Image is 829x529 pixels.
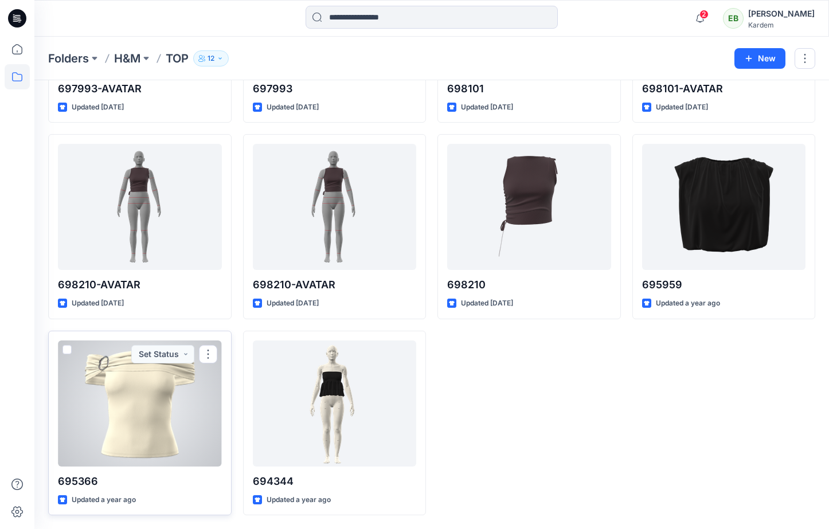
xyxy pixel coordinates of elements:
span: 2 [699,10,709,19]
a: 698210-AVATAR [253,144,417,270]
a: 695366 [58,340,222,467]
p: 698210 [447,277,611,293]
p: 694344 [253,473,417,489]
p: 695959 [642,277,806,293]
button: 12 [193,50,229,66]
a: 698210 [447,144,611,270]
p: 698210-AVATAR [58,277,222,293]
p: Updated [DATE] [267,101,319,113]
a: 694344 [253,340,417,467]
a: H&M [114,50,140,66]
p: 698210-AVATAR [253,277,417,293]
div: Kardem [748,21,815,29]
p: Updated a year ago [72,494,136,506]
p: Updated a year ago [656,297,720,309]
p: Updated [DATE] [267,297,319,309]
a: 695959 [642,144,806,270]
p: 698101-AVATAR [642,81,806,97]
p: 12 [208,52,214,65]
p: Updated [DATE] [461,297,513,309]
p: 697993-AVATAR [58,81,222,97]
p: Updated [DATE] [72,101,124,113]
p: Updated a year ago [267,494,331,506]
p: TOP [166,50,189,66]
div: EB [723,8,744,29]
p: Updated [DATE] [461,101,513,113]
p: 697993 [253,81,417,97]
p: Updated [DATE] [656,101,708,113]
a: 698210-AVATAR [58,144,222,270]
p: 695366 [58,473,222,489]
a: Folders [48,50,89,66]
button: New [734,48,785,69]
p: Updated [DATE] [72,297,124,309]
div: [PERSON_NAME] [748,7,815,21]
p: 698101 [447,81,611,97]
